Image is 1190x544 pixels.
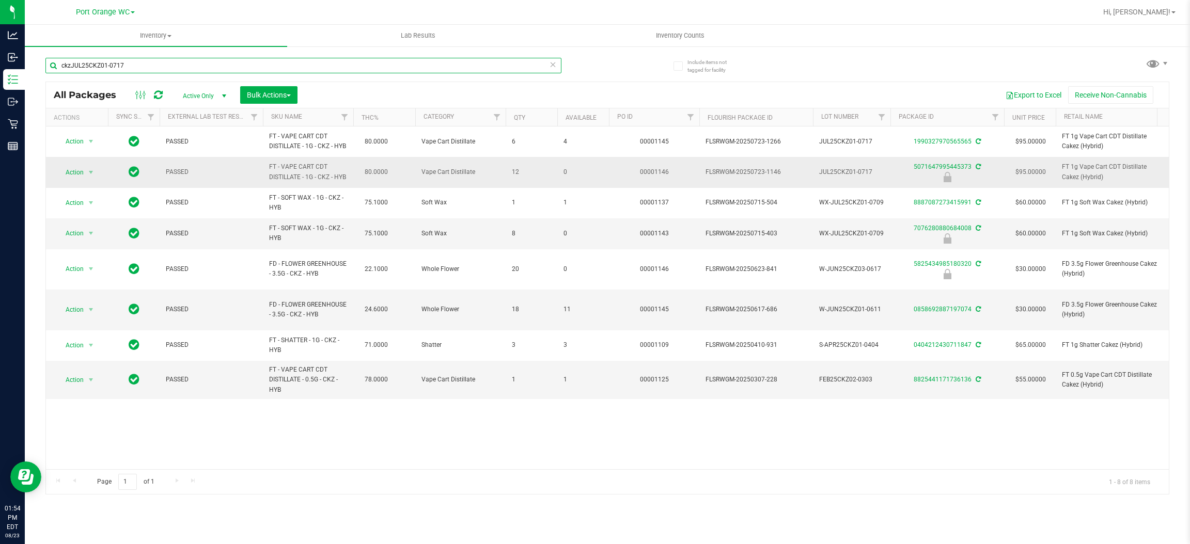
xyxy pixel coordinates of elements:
span: 22.1000 [359,262,393,277]
span: In Sync [129,226,139,241]
span: PASSED [166,229,257,238]
span: $95.00000 [1010,134,1051,149]
span: 80.0000 [359,165,393,180]
span: select [85,302,98,317]
span: FT 0.5g Vape Cart CDT Distillate Cakez (Hybrid) [1062,370,1163,390]
span: PASSED [166,264,257,274]
p: 01:54 PM EDT [5,504,20,532]
span: FT 1g Soft Wax Cakez (Hybrid) [1062,229,1163,238]
a: Qty [514,114,525,121]
span: 71.0000 [359,338,393,353]
span: 12 [512,167,551,177]
span: Action [56,196,84,210]
span: Vape Cart Distillate [421,375,499,385]
a: 8825441171736136 [914,376,972,383]
span: FLSRWGM-20250617-686 [706,305,807,314]
span: Sync from Compliance System [974,341,981,348]
span: $55.00000 [1010,372,1051,387]
a: Sync Status [116,113,156,120]
span: $30.00000 [1010,302,1051,317]
span: FT 1g Vape Cart CDT Distillate Cakez (Hybrid) [1062,132,1163,151]
span: 18 [512,305,551,314]
span: Action [56,226,84,241]
span: Page of 1 [88,474,163,490]
a: Retail Name [1064,113,1103,120]
a: Filter [1152,108,1169,126]
inline-svg: Retail [8,119,18,129]
input: Search Package ID, Item Name, SKU, Lot or Part Number... [45,58,561,73]
iframe: Resource center [10,461,41,492]
a: Package ID [899,113,934,120]
span: 80.0000 [359,134,393,149]
span: Bulk Actions [247,91,291,99]
span: Vape Cart Distillate [421,167,499,177]
span: Action [56,262,84,276]
a: PO ID [617,113,633,120]
span: PASSED [166,198,257,207]
span: FLSRWGM-20250623-841 [706,264,807,274]
div: Newly Received [889,269,1006,279]
span: PASSED [166,167,257,177]
span: JUL25CKZ01-0717 [819,167,884,177]
span: FLSRWGM-20250410-931 [706,340,807,350]
span: Sync from Compliance System [974,306,981,313]
span: PASSED [166,375,257,385]
a: Filter [682,108,699,126]
span: Action [56,373,84,387]
span: FT - SOFT WAX - 1G - CKZ - HYB [269,223,347,243]
inline-svg: Reports [8,141,18,151]
span: 78.0000 [359,372,393,387]
span: $30.00000 [1010,262,1051,277]
p: 08/23 [5,532,20,539]
inline-svg: Inventory [8,74,18,85]
span: 75.1000 [359,226,393,241]
span: Lab Results [387,31,449,40]
span: 3 [512,340,551,350]
span: 1 [563,375,603,385]
span: All Packages [54,89,127,101]
span: Action [56,302,84,317]
span: FT - VAPE CART CDT DISTILLATE - 0.5G - CKZ - HYB [269,365,347,395]
input: 1 [118,474,137,490]
span: FD 3.5g Flower Greenhouse Cakez (Hybrid) [1062,259,1163,279]
a: 00001143 [640,230,669,237]
a: 00001145 [640,138,669,145]
span: $95.00000 [1010,165,1051,180]
span: In Sync [129,372,139,387]
span: FT 1g Shatter Cakez (Hybrid) [1062,340,1163,350]
span: 24.6000 [359,302,393,317]
span: select [85,226,98,241]
span: Clear [550,58,557,71]
span: W-JUN25CKZ03-0617 [819,264,884,274]
a: Inventory [25,25,287,46]
a: Filter [873,108,890,126]
span: FT 1g Vape Cart CDT Distillate Cakez (Hybrid) [1062,162,1163,182]
a: Category [424,113,454,120]
span: FLSRWGM-20250723-1146 [706,167,807,177]
a: Filter [336,108,353,126]
span: In Sync [129,195,139,210]
a: Filter [987,108,1004,126]
span: select [85,338,98,353]
span: FT 1g Soft Wax Cakez (Hybrid) [1062,198,1163,207]
span: FLSRWGM-20250307-228 [706,375,807,385]
a: Filter [143,108,160,126]
span: Hi, [PERSON_NAME]! [1103,8,1170,16]
span: PASSED [166,305,257,314]
a: 8887087273415991 [914,199,972,206]
span: select [85,262,98,276]
span: Sync from Compliance System [974,260,981,267]
span: FT - VAPE CART CDT DISTILLATE - 1G - CKZ - HYB [269,162,347,182]
span: $65.00000 [1010,338,1051,353]
div: Newly Received [889,233,1006,244]
span: PASSED [166,340,257,350]
a: 5071647995445373 [914,163,972,170]
span: Action [56,338,84,353]
a: Filter [246,108,263,126]
span: JUL25CKZ01-0717 [819,137,884,147]
div: Actions [54,114,104,121]
span: FD - FLOWER GREENHOUSE - 3.5G - CKZ - HYB [269,300,347,319]
span: 0 [563,167,603,177]
a: Lab Results [287,25,550,46]
span: Include items not tagged for facility [687,58,739,74]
